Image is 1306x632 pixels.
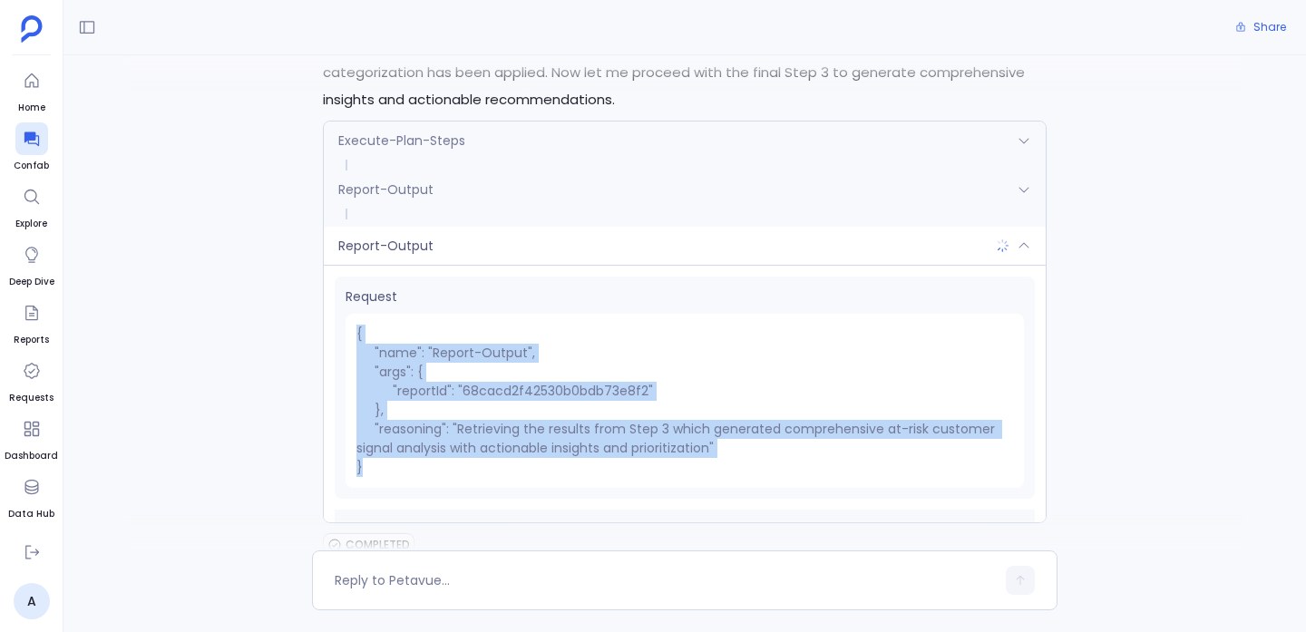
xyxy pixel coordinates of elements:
[338,237,434,255] span: Report-Output
[15,217,48,231] span: Explore
[21,15,43,43] img: petavue logo
[8,507,54,521] span: Data Hub
[5,413,58,463] a: Dashboard
[1224,15,1297,40] button: Share
[338,131,465,150] span: Execute-Plan-Steps
[346,287,1024,306] span: Request
[1253,20,1286,34] span: Share
[14,583,50,619] a: A
[14,297,49,347] a: Reports
[14,159,49,173] span: Confab
[15,180,48,231] a: Explore
[9,275,54,289] span: Deep Dive
[15,101,48,115] span: Home
[8,471,54,521] a: Data Hub
[338,180,434,199] span: Report-Output
[15,64,48,115] a: Home
[14,122,49,173] a: Confab
[11,529,53,579] a: Settings
[14,333,49,347] span: Reports
[9,238,54,289] a: Deep Dive
[5,449,58,463] span: Dashboard
[346,314,1024,488] pre: { "name": "Report-Output", "args": { "reportId": "68cacd2f42530b0bdb73e8f2" }, "reasoning": "Retr...
[9,391,54,405] span: Requests
[9,355,54,405] a: Requests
